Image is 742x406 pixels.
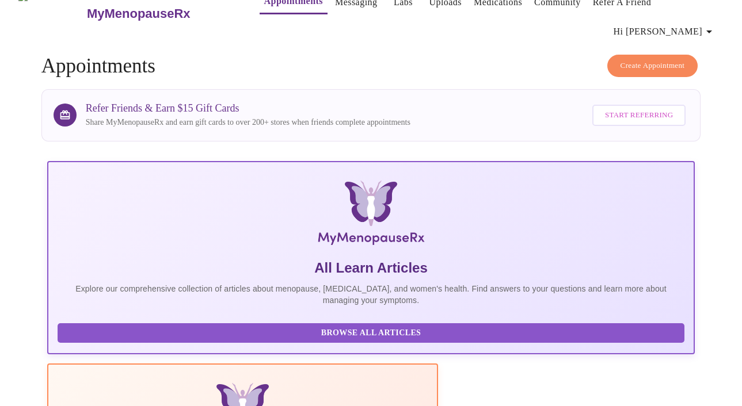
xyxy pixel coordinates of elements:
[614,24,716,40] span: Hi [PERSON_NAME]
[86,102,410,114] h3: Refer Friends & Earn $15 Gift Cards
[58,283,685,306] p: Explore our comprehensive collection of articles about menopause, [MEDICAL_DATA], and women's hea...
[58,259,685,277] h5: All Learn Articles
[621,59,685,72] span: Create Appointment
[41,55,701,78] h4: Appointments
[605,109,673,122] span: Start Referring
[86,117,410,128] p: Share MyMenopauseRx and earn gift cards to over 200+ stores when friends complete appointments
[589,99,688,132] a: Start Referring
[58,327,688,337] a: Browse All Articles
[58,323,685,343] button: Browse All Articles
[609,20,721,43] button: Hi [PERSON_NAME]
[87,6,191,21] h3: MyMenopauseRx
[69,326,673,340] span: Browse All Articles
[592,105,686,126] button: Start Referring
[155,181,588,250] img: MyMenopauseRx Logo
[607,55,698,77] button: Create Appointment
